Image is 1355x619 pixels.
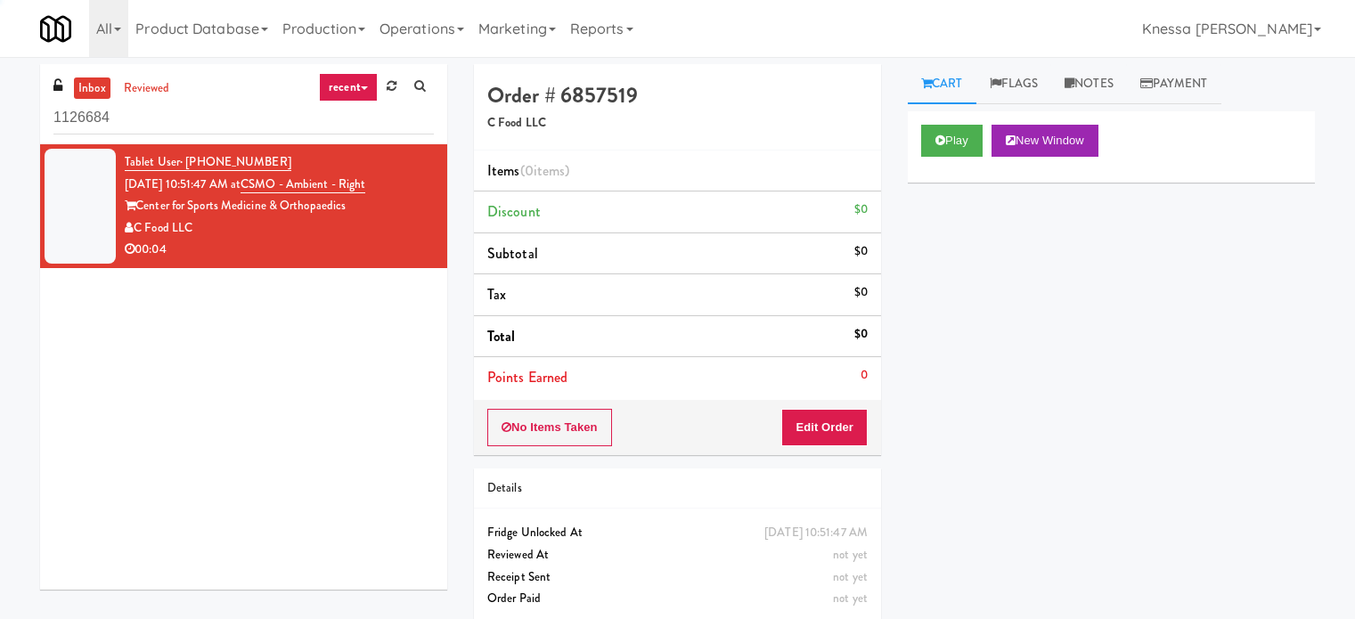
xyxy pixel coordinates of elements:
div: Fridge Unlocked At [487,522,868,544]
button: Edit Order [781,409,868,446]
a: Flags [976,64,1052,104]
a: Cart [908,64,976,104]
span: Points Earned [487,367,567,387]
div: $0 [854,240,868,263]
h4: Order # 6857519 [487,84,868,107]
div: 0 [861,364,868,387]
a: recent [319,73,378,102]
a: CSMO - Ambient - Right [241,175,365,193]
span: [DATE] 10:51:47 AM at [125,175,241,192]
div: C Food LLC [125,217,434,240]
a: reviewed [119,77,175,100]
span: Discount [487,201,541,222]
button: No Items Taken [487,409,612,446]
div: Reviewed At [487,544,868,566]
ng-pluralize: items [534,160,566,181]
h5: C Food LLC [487,117,868,130]
span: not yet [833,590,868,607]
span: Total [487,326,516,346]
span: Tax [487,284,506,305]
div: $0 [854,199,868,221]
span: · [PHONE_NUMBER] [180,153,291,170]
div: Center for Sports Medicine & Orthopaedics [125,195,434,217]
a: Notes [1051,64,1127,104]
li: Tablet User· [PHONE_NUMBER][DATE] 10:51:47 AM atCSMO - Ambient - RightCenter for Sports Medicine ... [40,144,447,268]
img: Micromart [40,13,71,45]
span: Items [487,160,569,181]
a: Tablet User· [PHONE_NUMBER] [125,153,291,171]
a: Payment [1127,64,1221,104]
input: Search vision orders [53,102,434,134]
a: inbox [74,77,110,100]
div: $0 [854,323,868,346]
div: 00:04 [125,239,434,261]
button: New Window [992,125,1098,157]
div: [DATE] 10:51:47 AM [764,522,868,544]
div: Details [487,477,868,500]
span: not yet [833,568,868,585]
span: Subtotal [487,243,538,264]
button: Play [921,125,983,157]
div: Receipt Sent [487,566,868,589]
span: (0 ) [520,160,570,181]
span: not yet [833,546,868,563]
div: Order Paid [487,588,868,610]
div: $0 [854,281,868,304]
